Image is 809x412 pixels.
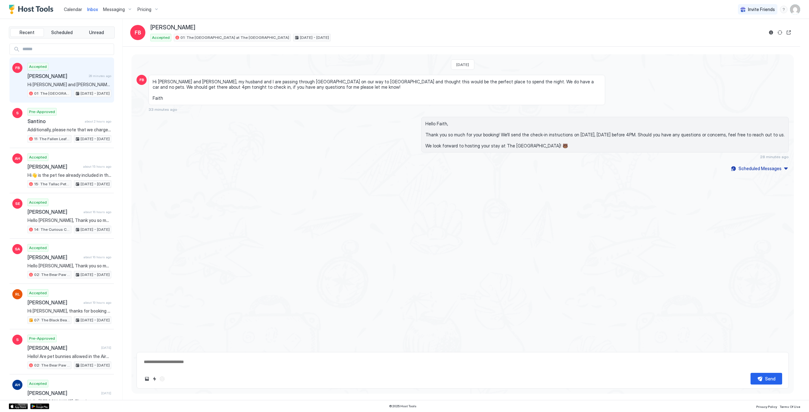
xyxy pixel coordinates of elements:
[20,44,114,55] input: Input Field
[34,317,70,323] span: 07: The Black Bear King Studio
[180,35,289,40] span: 01: The [GEOGRAPHIC_DATA] at The [GEOGRAPHIC_DATA]
[425,121,785,149] span: Hello Faith, Thank you so much for your booking! We'll send the check-in instructions on [DATE], ...
[83,301,111,305] span: about 19 hours ago
[29,381,47,386] span: Accepted
[81,272,110,278] span: [DATE] - [DATE]
[45,28,79,37] button: Scheduled
[153,79,601,101] span: Hi [PERSON_NAME] and [PERSON_NAME], my husband and I are passing through [GEOGRAPHIC_DATA] on our...
[16,337,19,343] span: S
[27,299,81,306] span: [PERSON_NAME]
[83,255,111,259] span: about 16 hours ago
[27,263,111,269] span: Hello [PERSON_NAME], Thank you so much for your booking! We'll send the check-in instructions [DA...
[27,390,99,396] span: [PERSON_NAME]
[389,404,417,408] span: © 2025 Host Tools
[756,403,777,409] a: Privacy Policy
[16,110,19,116] span: S
[300,35,329,40] span: [DATE] - [DATE]
[34,362,70,368] span: 02: The Bear Paw Pet Friendly King Studio
[150,24,195,31] span: [PERSON_NAME]
[34,181,70,187] span: 15: The Tallac Pet Friendly Studio
[80,28,113,37] button: Unread
[29,200,47,205] span: Accepted
[29,154,47,160] span: Accepted
[83,210,111,214] span: about 16 hours ago
[27,73,86,79] span: [PERSON_NAME]
[34,227,70,232] span: 14: The Curious Cub Pet Friendly Studio
[135,29,141,36] span: FB
[15,156,20,161] span: AH
[27,399,111,404] span: Hello [PERSON_NAME], Thank you so much for your booking! We'll send the check-in instructions [DA...
[64,6,82,13] a: Calendar
[15,291,20,297] span: RL
[790,4,800,15] div: User profile
[30,403,49,409] a: Google Play Store
[730,164,789,173] button: Scheduled Messages
[151,375,158,383] button: Quick reply
[89,30,104,35] span: Unread
[27,172,111,178] span: Hi👋 is the pet fee already included in this ?
[149,107,177,112] span: 33 minutes ago
[760,154,789,159] span: 28 minutes ago
[756,405,777,409] span: Privacy Policy
[34,91,70,96] span: 01: The [GEOGRAPHIC_DATA] at The [GEOGRAPHIC_DATA]
[9,403,28,409] a: App Store
[81,227,110,232] span: [DATE] - [DATE]
[89,74,111,78] span: 28 minutes ago
[137,7,151,12] span: Pricing
[81,181,110,187] span: [DATE] - [DATE]
[27,345,99,351] span: [PERSON_NAME]
[27,118,82,124] span: Santino
[29,109,55,115] span: Pre-Approved
[29,336,55,341] span: Pre-Approved
[15,65,20,71] span: FB
[9,5,56,14] a: Host Tools Logo
[27,209,81,215] span: [PERSON_NAME]
[27,354,111,359] span: Hello! Are pet bunnies allowed in the Airbnb?
[81,136,110,142] span: [DATE] - [DATE]
[780,6,788,13] div: menu
[27,82,111,87] span: Hi [PERSON_NAME] and [PERSON_NAME], my husband and I are passing through [GEOGRAPHIC_DATA] on our...
[27,308,111,314] span: Hi [PERSON_NAME], thanks for booking your stay with us! Details of your Booking: 📍 [STREET_ADDRES...
[15,201,20,206] span: SE
[34,272,70,278] span: 02: The Bear Paw Pet Friendly King Studio
[152,35,170,40] span: Accepted
[81,91,110,96] span: [DATE] - [DATE]
[776,29,784,36] button: Sync reservation
[87,6,98,13] a: Inbox
[785,29,793,36] button: Open reservation
[456,62,469,67] span: [DATE]
[780,403,800,409] a: Terms Of Use
[27,127,111,133] span: Additionally, please note that we charge a pet fee of $40. We'll be here if you need further assi...
[27,254,81,260] span: [PERSON_NAME]
[64,7,82,12] span: Calendar
[748,7,775,12] span: Invite Friends
[751,373,782,385] button: Send
[739,165,782,172] div: Scheduled Messages
[87,7,98,12] span: Inbox
[15,382,20,388] span: AH
[15,246,20,252] span: SA
[780,405,800,409] span: Terms Of Use
[81,362,110,368] span: [DATE] - [DATE]
[29,64,47,69] span: Accepted
[139,77,144,83] span: FB
[81,317,110,323] span: [DATE] - [DATE]
[101,391,111,395] span: [DATE]
[101,346,111,350] span: [DATE]
[34,136,70,142] span: 11: The Fallen Leaf Pet Friendly Studio
[27,218,111,223] span: Hello [PERSON_NAME], Thank you so much for your booking! We'll send the check-in instructions on ...
[27,164,81,170] span: [PERSON_NAME]
[765,375,776,382] div: Send
[10,28,44,37] button: Recent
[29,290,47,296] span: Accepted
[767,29,775,36] button: Reservation information
[83,164,111,169] span: about 15 hours ago
[29,245,47,251] span: Accepted
[51,30,73,35] span: Scheduled
[9,27,115,39] div: tab-group
[143,375,151,383] button: Upload image
[85,119,111,123] span: about 2 hours ago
